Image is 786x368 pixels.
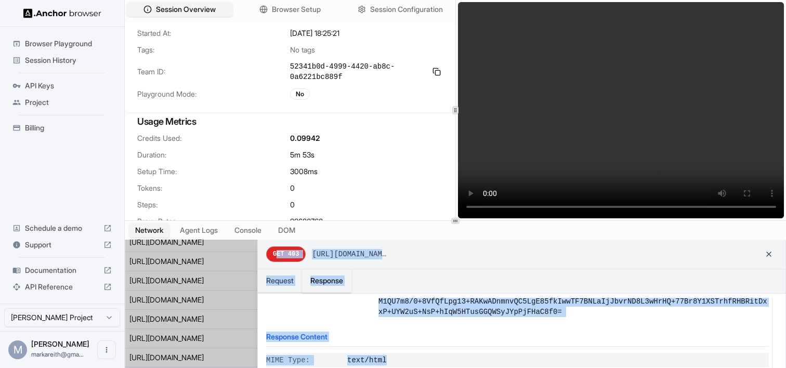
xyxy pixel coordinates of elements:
span: No tags [290,45,315,55]
button: Agent Logs [174,223,224,238]
h3: Usage Metrics [137,114,443,129]
img: Anchor Logo [23,8,101,18]
span: Credits Used: [137,133,290,143]
span: text/html [347,355,769,365]
span: API Reference [25,282,99,292]
span: Session Overview [156,4,216,15]
span: Support [25,240,99,250]
div: No [290,88,310,100]
div: Schedule a demo [8,220,116,236]
span: MIME Type: [266,355,339,365]
div: Billing [8,120,116,136]
span: 0.09942 [290,133,320,143]
span: 0 [290,200,295,210]
span: 22688768 [290,216,323,227]
div: API Reference [8,279,116,295]
div: Documentation [8,262,116,279]
button: Request [258,269,302,293]
h4: Response Content [266,332,769,347]
div: Project [8,94,116,111]
button: Open menu [97,340,116,359]
button: Network [129,223,169,238]
span: Billing [25,123,112,133]
button: DOM [272,223,302,238]
div: M [8,340,27,359]
span: 0 [290,183,295,193]
span: Schedule a demo [25,223,99,233]
span: Playground Mode: [137,89,290,99]
div: Browser Playground [8,35,116,52]
button: Console [228,223,268,238]
div: Session History [8,52,116,69]
span: Mark Reith [31,339,89,348]
span: [DATE] 18:25:21 [290,28,339,38]
span: 5m 53s [290,150,315,160]
span: markareith@gmail.com [31,350,84,358]
span: Steps: [137,200,290,210]
span: Started At: [137,28,290,38]
span: Documentation [25,265,99,275]
button: Response [302,269,351,293]
div: API Keys [8,77,116,94]
span: Tags: [137,45,290,55]
div: GET 403 [266,246,306,262]
span: Duration: [137,150,290,160]
span: Tokens: [137,183,290,193]
span: Browser Playground [25,38,112,49]
span: Session Configuration [370,4,443,15]
span: Browser Setup [272,4,321,15]
span: API Keys [25,81,112,91]
span: Session History [25,55,112,65]
span: 3008 ms [290,166,318,177]
span: Proxy Bytes: [137,216,290,227]
span: 52341b0d-4999-4420-ab8c-0a6221bc889f [290,61,426,82]
div: Support [8,236,116,253]
span: [URL][DOMAIN_NAME] [312,249,387,259]
span: Setup Time: [137,166,290,177]
span: Team ID: [137,67,290,77]
span: Project [25,97,112,108]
